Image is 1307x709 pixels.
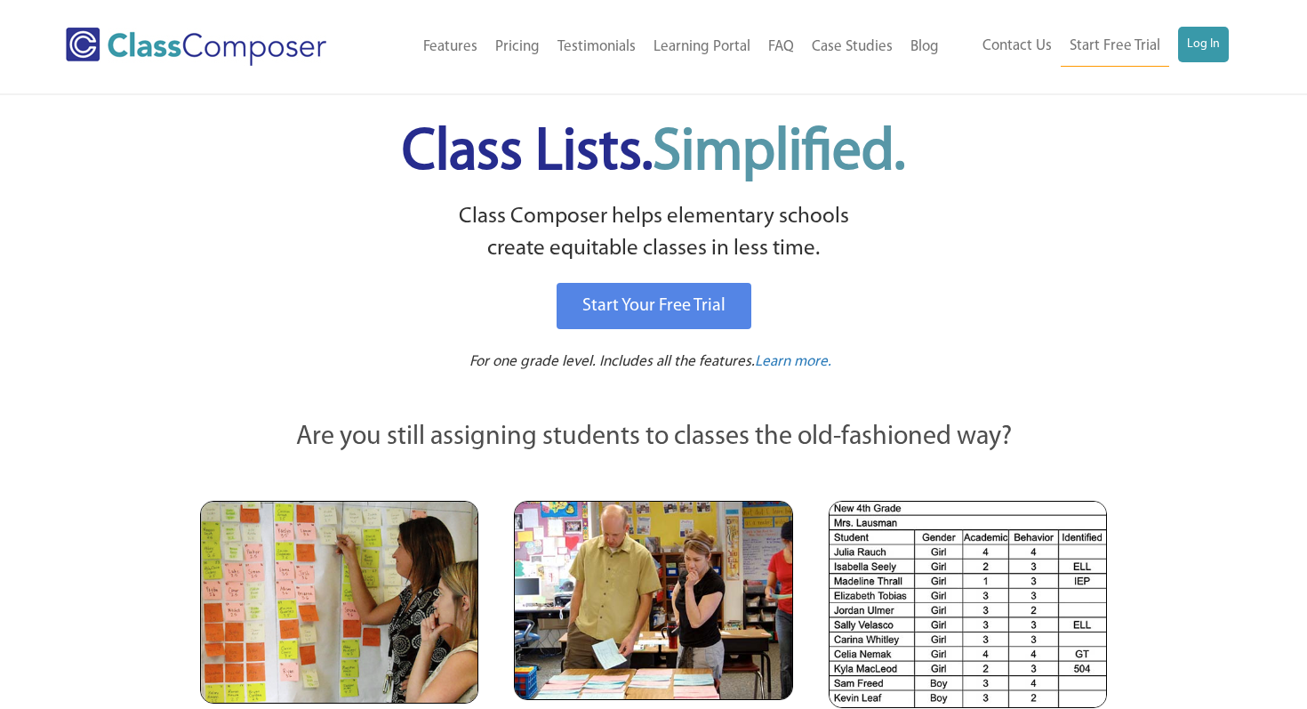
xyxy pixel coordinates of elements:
[469,354,755,369] span: For one grade level. Includes all the features.
[486,28,549,67] a: Pricing
[948,27,1229,67] nav: Header Menu
[582,297,726,315] span: Start Your Free Trial
[66,28,326,66] img: Class Composer
[197,201,1110,266] p: Class Composer helps elementary schools create equitable classes in less time.
[1061,27,1169,67] a: Start Free Trial
[755,354,831,369] span: Learn more.
[653,125,905,182] span: Simplified.
[803,28,902,67] a: Case Studies
[645,28,759,67] a: Learning Portal
[974,27,1061,66] a: Contact Us
[200,418,1107,457] p: Are you still assigning students to classes the old-fashioned way?
[1178,27,1229,62] a: Log In
[514,501,792,699] img: Blue and Pink Paper Cards
[200,501,478,704] img: Teachers Looking at Sticky Notes
[557,283,751,329] a: Start Your Free Trial
[755,351,831,374] a: Learn more.
[902,28,948,67] a: Blog
[373,28,948,67] nav: Header Menu
[829,501,1107,708] img: Spreadsheets
[414,28,486,67] a: Features
[759,28,803,67] a: FAQ
[402,125,905,182] span: Class Lists.
[549,28,645,67] a: Testimonials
